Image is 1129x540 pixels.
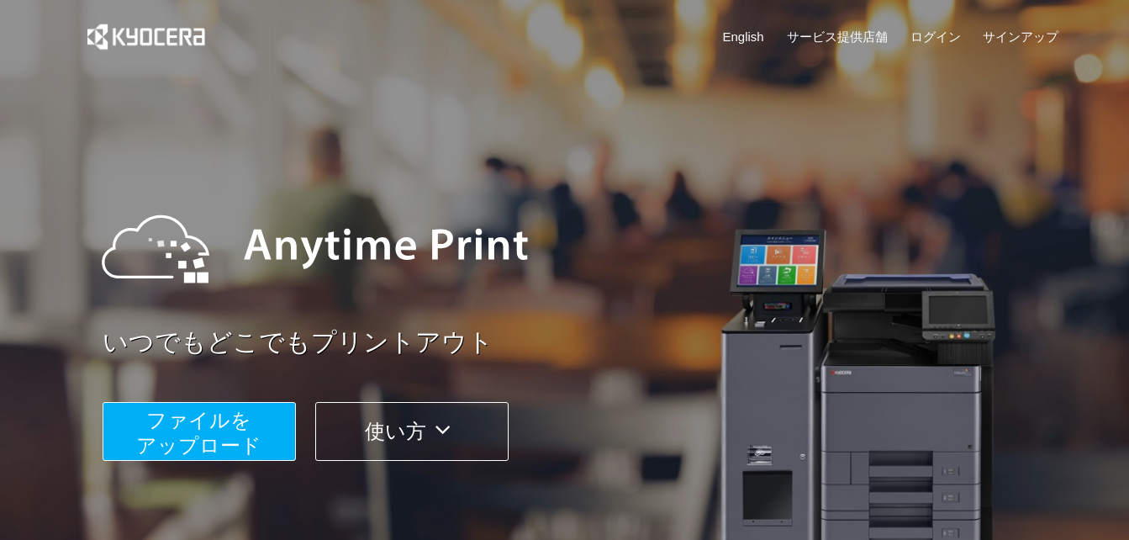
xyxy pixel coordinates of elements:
a: ログイン [910,28,961,45]
a: いつでもどこでもプリントアウト [103,325,1069,361]
a: サービス提供店舗 [787,28,888,45]
span: ファイルを ​​アップロード [136,409,261,457]
a: サインアップ [983,28,1058,45]
a: English [723,28,764,45]
button: 使い方 [315,402,509,461]
button: ファイルを​​アップロード [103,402,296,461]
